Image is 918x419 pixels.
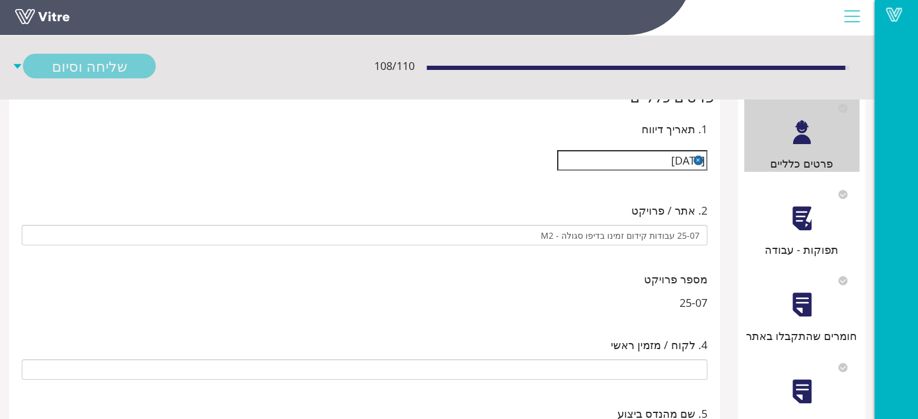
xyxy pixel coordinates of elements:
[644,271,707,288] span: מספר פרויקט
[642,121,707,137] span: 1. תאריך דיווח
[22,294,707,311] div: 25-07
[12,54,23,78] span: caret-down
[744,327,860,344] div: חומרים שהתקבלו באתר
[744,155,860,172] div: פרטים כלליים
[374,57,415,74] span: 108 / 110
[744,241,860,258] div: תפוקות - עבודה
[631,202,707,219] span: 2. אתר / פרויקט
[611,336,707,353] span: 4. לקוח / מזמין ראשי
